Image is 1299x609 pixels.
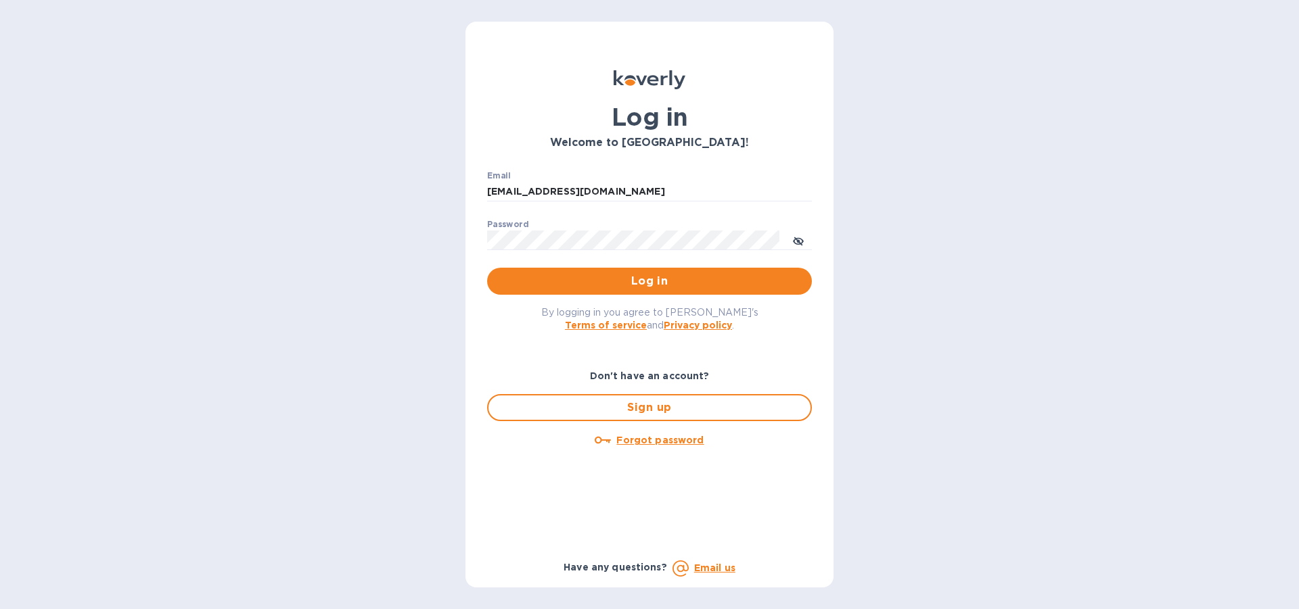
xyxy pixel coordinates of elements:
[694,562,735,573] a: Email us
[664,320,732,331] a: Privacy policy
[487,103,812,131] h1: Log in
[614,70,685,89] img: Koverly
[487,394,812,421] button: Sign up
[785,226,812,253] button: toggle password visibility
[487,220,528,228] label: Password
[616,435,704,445] u: Forgot password
[487,172,511,180] label: Email
[499,399,800,416] span: Sign up
[565,320,647,331] a: Terms of service
[487,137,812,149] h3: Welcome to [GEOGRAPHIC_DATA]!
[487,182,812,202] input: Enter email address
[498,273,801,289] span: Log in
[541,307,758,331] span: By logging in you agree to [PERSON_NAME]'s and .
[564,562,667,573] b: Have any questions?
[487,268,812,295] button: Log in
[590,370,710,381] b: Don't have an account?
